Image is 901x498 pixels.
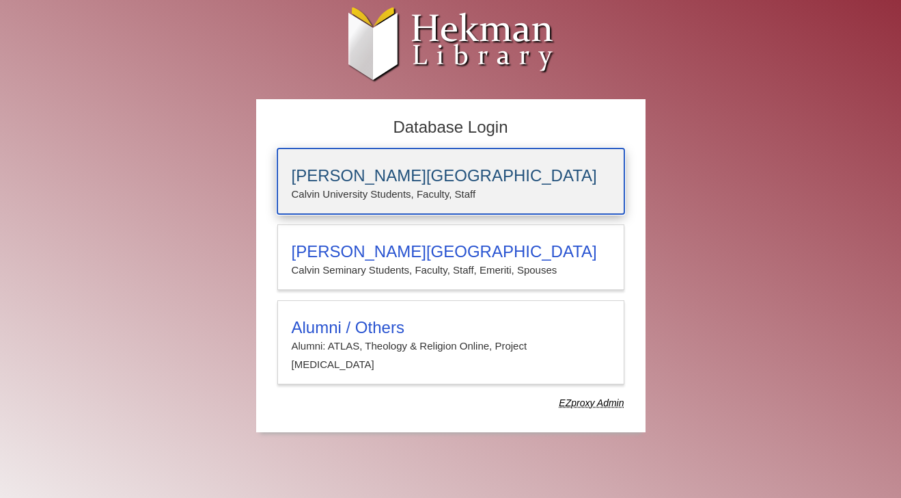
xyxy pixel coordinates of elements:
[277,148,624,214] a: [PERSON_NAME][GEOGRAPHIC_DATA]Calvin University Students, Faculty, Staff
[292,242,610,261] h3: [PERSON_NAME][GEOGRAPHIC_DATA]
[292,318,610,373] summary: Alumni / OthersAlumni: ATLAS, Theology & Religion Online, Project [MEDICAL_DATA]
[292,166,610,185] h3: [PERSON_NAME][GEOGRAPHIC_DATA]
[292,337,610,373] p: Alumni: ATLAS, Theology & Religion Online, Project [MEDICAL_DATA]
[292,318,610,337] h3: Alumni / Others
[559,397,624,408] dfn: Use Alumni login
[292,185,610,203] p: Calvin University Students, Faculty, Staff
[271,114,631,142] h2: Database Login
[292,261,610,279] p: Calvin Seminary Students, Faculty, Staff, Emeriti, Spouses
[277,224,624,290] a: [PERSON_NAME][GEOGRAPHIC_DATA]Calvin Seminary Students, Faculty, Staff, Emeriti, Spouses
